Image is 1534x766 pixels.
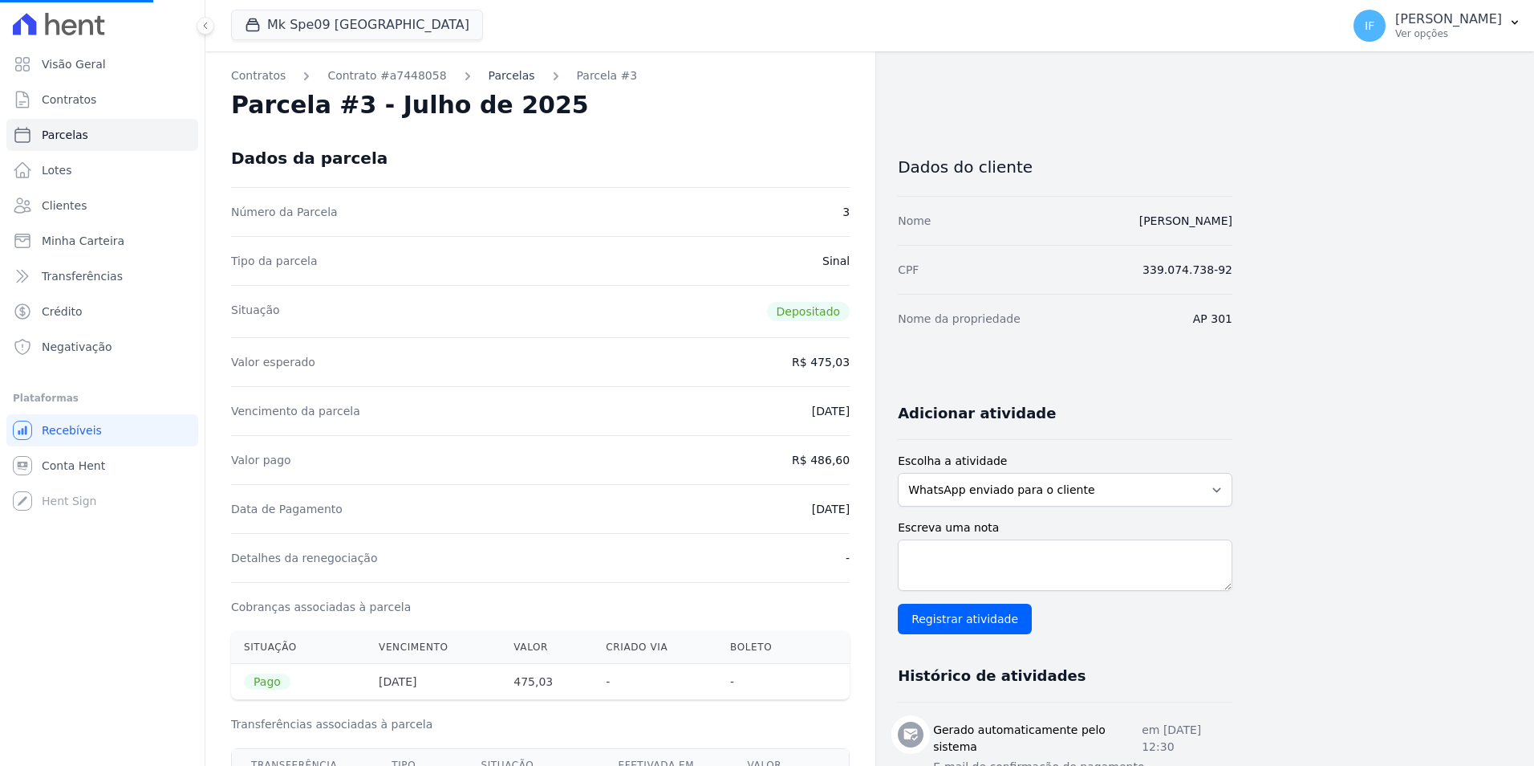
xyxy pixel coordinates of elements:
[231,599,411,615] dt: Cobranças associadas à parcela
[42,304,83,320] span: Crédito
[898,666,1086,686] h3: Histórico de atividades
[812,501,850,517] dd: [DATE]
[1395,11,1502,27] p: [PERSON_NAME]
[231,631,366,664] th: Situação
[231,67,286,84] a: Contratos
[6,450,198,482] a: Conta Hent
[1193,311,1232,327] dd: AP 301
[231,67,850,84] nav: Breadcrumb
[42,162,72,178] span: Lotes
[812,403,850,419] dd: [DATE]
[231,452,291,468] dt: Valor pago
[6,295,198,328] a: Crédito
[842,204,850,220] dd: 3
[6,48,198,80] a: Visão Geral
[231,501,343,517] dt: Data de Pagamento
[231,91,589,120] h2: Parcela #3 - Julho de 2025
[6,84,198,116] a: Contratos
[231,354,315,370] dt: Valor esperado
[898,453,1232,470] label: Escolha a atividade
[501,631,593,664] th: Valor
[42,458,105,474] span: Conta Hent
[42,233,124,249] span: Minha Carteira
[577,67,638,84] a: Parcela #3
[1395,27,1502,40] p: Ver opções
[366,631,501,664] th: Vencimento
[898,157,1232,177] h3: Dados do cliente
[792,452,850,468] dd: R$ 486,60
[898,311,1021,327] dt: Nome da propriedade
[231,10,483,40] button: Mk Spe09 [GEOGRAPHIC_DATA]
[1341,3,1534,48] button: IF [PERSON_NAME] Ver opções
[792,354,850,370] dd: R$ 475,03
[767,302,850,321] span: Depositado
[822,253,850,269] dd: Sinal
[327,67,446,84] a: Contrato #a7448058
[231,403,360,419] dt: Vencimento da parcela
[898,262,919,278] dt: CPF
[231,302,280,321] dt: Situação
[13,389,192,408] div: Plataformas
[717,664,814,700] th: -
[6,154,198,186] a: Lotes
[42,268,123,284] span: Transferências
[501,664,593,700] th: 475,03
[489,67,535,84] a: Parcelas
[231,204,338,220] dt: Número da Parcela
[42,198,87,214] span: Clientes
[231,550,378,566] dt: Detalhes da renegociação
[231,149,388,168] div: Dados da parcela
[898,519,1232,536] label: Escreva uma nota
[898,213,931,229] dt: Nome
[42,422,102,438] span: Recebíveis
[42,56,106,72] span: Visão Geral
[6,260,198,292] a: Transferências
[898,604,1032,634] input: Registrar atividade
[231,716,850,732] h3: Transferências associadas à parcela
[1142,262,1232,278] dd: 339.074.738-92
[244,674,290,690] span: Pago
[6,189,198,222] a: Clientes
[717,631,814,664] th: Boleto
[898,404,1056,423] h3: Adicionar atividade
[1142,722,1232,756] p: em [DATE] 12:30
[42,92,96,108] span: Contratos
[593,664,717,700] th: -
[6,331,198,363] a: Negativação
[1139,214,1232,227] a: [PERSON_NAME]
[6,119,198,151] a: Parcelas
[593,631,717,664] th: Criado via
[42,127,88,143] span: Parcelas
[6,225,198,257] a: Minha Carteira
[6,414,198,446] a: Recebíveis
[366,664,501,700] th: [DATE]
[1365,20,1374,31] span: IF
[933,722,1142,756] h3: Gerado automaticamente pelo sistema
[231,253,318,269] dt: Tipo da parcela
[846,550,850,566] dd: -
[42,339,112,355] span: Negativação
